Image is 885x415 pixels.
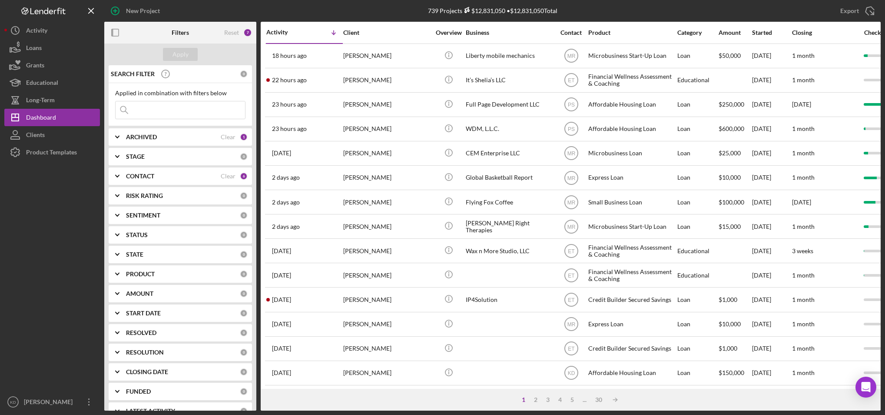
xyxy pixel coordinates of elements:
[567,175,575,181] text: MR
[272,321,291,328] time: 2025-10-04 20:57
[792,271,815,279] time: 1 month
[243,28,252,37] div: 7
[568,346,575,352] text: ET
[792,52,815,59] time: 1 month
[466,215,553,238] div: [PERSON_NAME] Right Therapies
[677,361,718,385] div: Loan
[126,368,168,375] b: CLOSING DATE
[555,29,587,36] div: Contact
[272,369,291,376] time: 2025-10-02 17:27
[466,166,553,189] div: Global Basketball Report
[588,361,675,385] div: Affordable Housing Loan
[752,313,791,336] div: [DATE]
[677,288,718,311] div: Loan
[126,290,153,297] b: AMOUNT
[792,29,857,36] div: Closing
[466,191,553,214] div: Flying Fox Coffee
[719,174,741,181] span: $10,000
[466,29,553,36] div: Business
[126,310,161,317] b: START DATE
[272,52,307,59] time: 2025-10-08 20:34
[792,125,815,132] time: 1 month
[567,126,574,132] text: PS
[163,48,198,61] button: Apply
[266,29,305,36] div: Activity
[752,117,791,141] div: [DATE]
[240,290,248,298] div: 0
[568,297,575,303] text: ET
[272,101,307,108] time: 2025-10-08 16:22
[588,44,675,67] div: Microbusiness Start-Up Loan
[719,369,744,376] span: $150,000
[240,388,248,395] div: 0
[855,377,876,398] div: Open Intercom Messenger
[240,133,248,141] div: 1
[4,57,100,74] a: Grants
[126,329,156,336] b: RESOLVED
[26,57,44,76] div: Grants
[588,288,675,311] div: Credit Builder Secured Savings
[588,313,675,336] div: Express Loan
[752,215,791,238] div: [DATE]
[752,29,791,36] div: Started
[567,370,575,376] text: KD
[567,102,574,108] text: PS
[240,407,248,415] div: 0
[588,191,675,214] div: Small Business Loan
[221,134,235,141] div: Clear
[343,386,430,409] div: [PERSON_NAME]
[752,142,791,165] div: [DATE]
[272,77,307,84] time: 2025-10-08 17:08
[677,93,718,116] div: Loan
[530,396,542,403] div: 2
[677,337,718,360] div: Loan
[4,74,100,91] button: Educational
[554,396,566,403] div: 4
[792,198,811,206] time: [DATE]
[343,313,430,336] div: [PERSON_NAME]
[26,22,47,41] div: Activity
[588,142,675,165] div: Microbusiness Loan
[568,272,575,278] text: ET
[462,7,505,14] div: $12,831,050
[752,361,791,385] div: [DATE]
[792,100,811,108] time: [DATE]
[677,69,718,92] div: Educational
[126,173,154,180] b: CONTACT
[588,386,675,409] div: Financial Wellness Assessment & Coaching
[4,393,100,411] button: KD[PERSON_NAME]
[26,109,56,128] div: Dashboard
[792,345,815,352] time: 1 month
[4,91,100,109] button: Long-Term
[752,93,791,116] div: [DATE]
[792,76,815,84] time: 1 month
[719,223,741,230] span: $15,000
[517,396,530,403] div: 1
[26,91,55,111] div: Long-Term
[126,192,163,199] b: RISK RATING
[272,296,291,303] time: 2025-10-05 00:52
[568,248,575,254] text: ET
[343,29,430,36] div: Client
[792,223,815,230] time: 1 month
[272,248,291,254] time: 2025-10-06 16:10
[428,7,557,14] div: 739 Projects • $12,831,050 Total
[240,172,248,180] div: 6
[221,173,235,180] div: Clear
[677,142,718,165] div: Loan
[792,174,815,181] time: 1 month
[343,288,430,311] div: [PERSON_NAME]
[26,39,42,59] div: Loans
[719,296,737,303] span: $1,000
[719,52,741,59] span: $50,000
[343,337,430,360] div: [PERSON_NAME]
[677,239,718,262] div: Educational
[792,320,815,328] time: 1 month
[126,134,157,141] b: ARCHIVED
[104,2,169,20] button: New Project
[588,239,675,262] div: Financial Wellness Assessment & Coaching
[343,142,430,165] div: [PERSON_NAME]
[792,296,815,303] time: 1 month
[343,264,430,287] div: [PERSON_NAME]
